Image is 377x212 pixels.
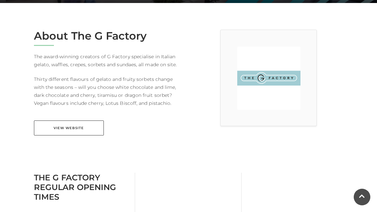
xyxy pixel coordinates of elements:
h2: About The G Factory [34,30,184,42]
a: View Website [34,120,104,135]
p: Thirty different flavours of gelato and fruity sorbets change with the seasons – will you choose ... [34,75,184,107]
h3: The G Factory Regular Opening Times [34,173,130,202]
p: The award-winning creators of G Factory specialise in Italian gelato, waffles, crepes, sorbets an... [34,53,184,69]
